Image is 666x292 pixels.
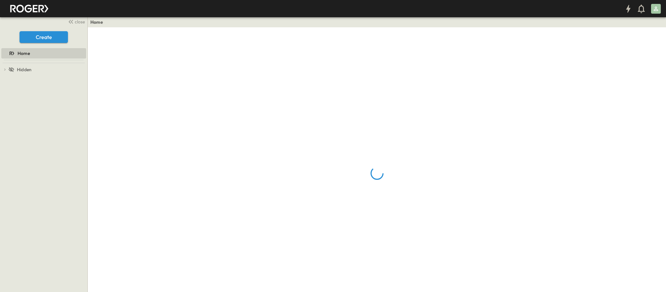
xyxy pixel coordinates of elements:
[17,66,32,73] span: Hidden
[90,19,107,25] nav: breadcrumbs
[65,17,86,26] button: close
[20,31,68,43] button: Create
[75,19,85,25] span: close
[1,49,85,58] a: Home
[90,19,103,25] a: Home
[18,50,30,57] span: Home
